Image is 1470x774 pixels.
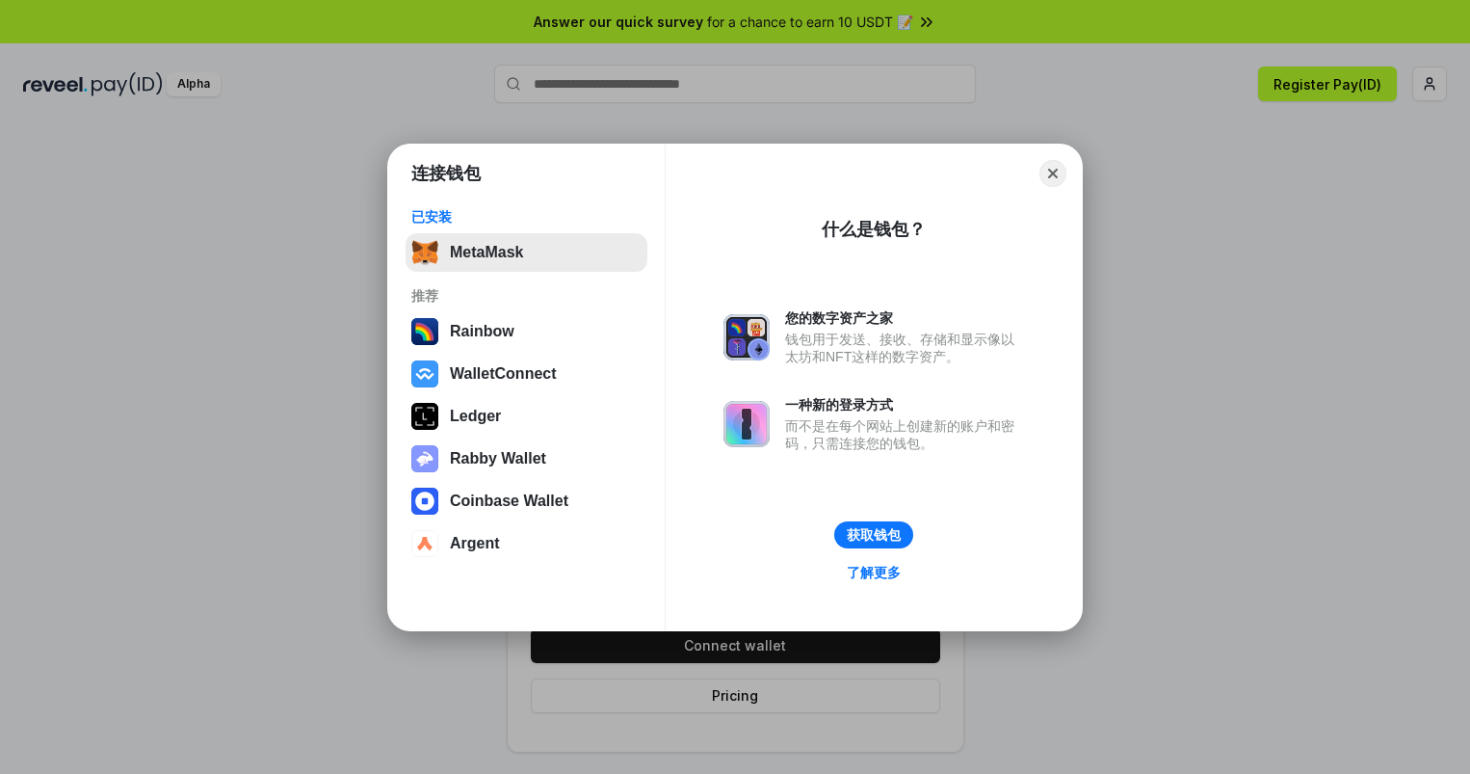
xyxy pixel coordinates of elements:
div: 已安装 [411,208,642,226]
div: Rabby Wallet [450,450,546,467]
img: svg+xml,%3Csvg%20xmlns%3D%22http%3A%2F%2Fwww.w3.org%2F2000%2Fsvg%22%20fill%3D%22none%22%20viewBox... [723,314,770,360]
button: WalletConnect [406,355,647,393]
button: Rainbow [406,312,647,351]
button: Coinbase Wallet [406,482,647,520]
img: svg+xml,%3Csvg%20width%3D%2228%22%20height%3D%2228%22%20viewBox%3D%220%200%2028%2028%22%20fill%3D... [411,488,438,515]
img: svg+xml,%3Csvg%20width%3D%2228%22%20height%3D%2228%22%20viewBox%3D%220%200%2028%2028%22%20fill%3D... [411,360,438,387]
div: Ledger [450,408,501,425]
img: svg+xml,%3Csvg%20width%3D%22120%22%20height%3D%22120%22%20viewBox%3D%220%200%20120%20120%22%20fil... [411,318,438,345]
div: 而不是在每个网站上创建新的账户和密码，只需连接您的钱包。 [785,417,1024,452]
img: svg+xml,%3Csvg%20fill%3D%22none%22%20height%3D%2233%22%20viewBox%3D%220%200%2035%2033%22%20width%... [411,239,438,266]
img: svg+xml,%3Csvg%20xmlns%3D%22http%3A%2F%2Fwww.w3.org%2F2000%2Fsvg%22%20fill%3D%22none%22%20viewBox... [723,401,770,447]
button: 获取钱包 [834,521,913,548]
div: Coinbase Wallet [450,493,568,510]
div: WalletConnect [450,365,557,383]
div: 一种新的登录方式 [785,396,1024,414]
div: 钱包用于发送、接收、存储和显示像以太坊和NFT这样的数字资产。 [785,331,1024,365]
button: Ledger [406,397,647,436]
div: 获取钱包 [847,526,901,544]
button: Rabby Wallet [406,440,647,478]
img: svg+xml,%3Csvg%20xmlns%3D%22http%3A%2F%2Fwww.w3.org%2F2000%2Fsvg%22%20width%3D%2228%22%20height%3... [411,403,438,430]
div: MetaMask [450,244,523,261]
div: 什么是钱包？ [822,218,926,241]
h1: 连接钱包 [411,162,481,185]
img: svg+xml,%3Csvg%20xmlns%3D%22http%3A%2F%2Fwww.w3.org%2F2000%2Fsvg%22%20fill%3D%22none%22%20viewBox... [411,445,438,472]
div: 了解更多 [847,564,901,581]
div: 推荐 [411,287,642,305]
a: 了解更多 [835,560,912,585]
div: Argent [450,535,500,552]
button: Argent [406,524,647,563]
button: Close [1039,160,1066,187]
img: svg+xml,%3Csvg%20width%3D%2228%22%20height%3D%2228%22%20viewBox%3D%220%200%2028%2028%22%20fill%3D... [411,530,438,557]
div: Rainbow [450,323,514,340]
div: 您的数字资产之家 [785,309,1024,327]
button: MetaMask [406,233,647,272]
